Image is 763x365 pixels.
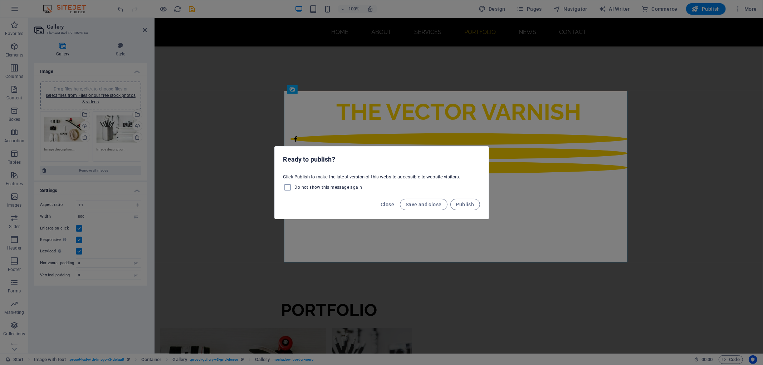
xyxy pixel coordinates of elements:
[275,171,489,194] div: Click Publish to make the latest version of this website accessible to website visitors.
[283,155,480,164] h2: Ready to publish?
[406,202,442,207] span: Save and close
[400,199,447,210] button: Save and close
[381,202,394,207] span: Close
[456,202,474,207] span: Publish
[378,199,397,210] button: Close
[450,199,480,210] button: Publish
[295,184,362,190] span: Do not show this message again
